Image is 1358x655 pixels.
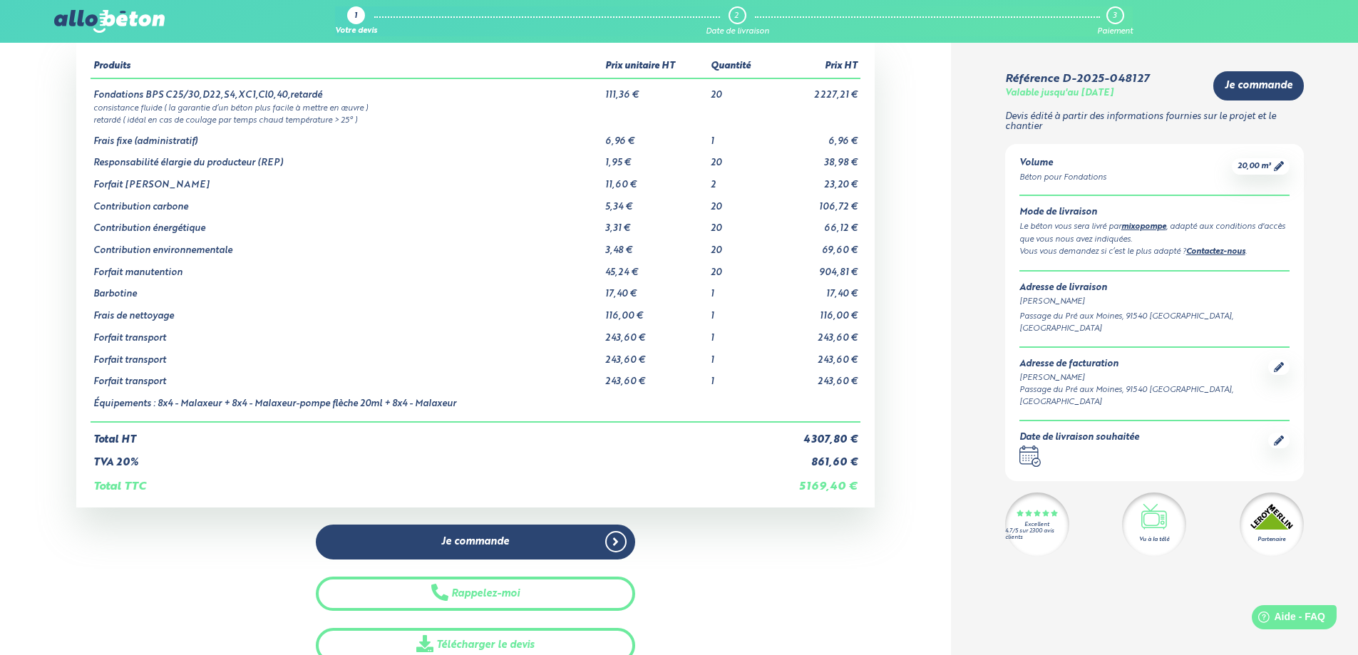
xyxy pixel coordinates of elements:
td: 11,60 € [602,169,707,191]
td: 4 307,80 € [771,422,860,446]
td: 116,00 € [771,300,860,322]
td: 2 [708,169,771,191]
td: 20 [708,147,771,169]
td: Forfait manutention [91,257,603,279]
a: mixopompe [1121,223,1166,231]
td: 6,96 € [771,125,860,148]
div: Le béton vous sera livré par , adapté aux conditions d'accès que vous nous avez indiquées. [1019,221,1290,246]
span: Je commande [441,536,509,548]
div: 3 [1113,11,1116,21]
td: 2 227,21 € [771,78,860,101]
td: 20 [708,78,771,101]
td: Total TTC [91,469,771,493]
th: Produits [91,56,603,78]
td: Contribution carbone [91,191,603,213]
div: Excellent [1024,522,1049,528]
td: Forfait transport [91,344,603,366]
td: Forfait transport [91,322,603,344]
td: 20 [708,212,771,234]
div: Partenaire [1257,535,1285,544]
div: Adresse de livraison [1019,283,1290,294]
td: 243,60 € [771,366,860,388]
td: TVA 20% [91,445,771,469]
td: consistance fluide ( la garantie d’un béton plus facile à mettre en œuvre ) [91,101,860,113]
td: 111,36 € [602,78,707,101]
a: Je commande [1213,71,1304,100]
td: 1 [708,278,771,300]
div: Valable jusqu'au [DATE] [1005,88,1113,99]
button: Rappelez-moi [316,577,635,612]
td: 1 [708,300,771,322]
td: Équipements : 8x4 - Malaxeur + 8x4 - Malaxeur-pompe flèche 20ml + 8x4 - Malaxeur [91,388,603,422]
td: 38,98 € [771,147,860,169]
td: 861,60 € [771,445,860,469]
td: 243,60 € [602,322,707,344]
td: 106,72 € [771,191,860,213]
td: 6,96 € [602,125,707,148]
a: 2 Date de livraison [706,6,769,36]
td: Responsabilité élargie du producteur (REP) [91,147,603,169]
td: 1 [708,125,771,148]
div: Vous vous demandez si c’est le plus adapté ? . [1019,246,1290,259]
td: Frais fixe (administratif) [91,125,603,148]
div: Paiement [1097,27,1133,36]
div: Mode de livraison [1019,207,1290,218]
div: Vu à la télé [1139,535,1169,544]
td: 23,20 € [771,169,860,191]
td: 5 169,40 € [771,469,860,493]
td: retardé ( idéal en cas de coulage par temps chaud température > 25° ) [91,113,860,125]
th: Quantité [708,56,771,78]
td: 66,12 € [771,212,860,234]
div: 2 [734,11,739,21]
div: [PERSON_NAME] [1019,372,1268,384]
td: 904,81 € [771,257,860,279]
div: 4.7/5 sur 2300 avis clients [1005,528,1069,541]
td: 243,60 € [771,344,860,366]
td: 20 [708,257,771,279]
td: Forfait [PERSON_NAME] [91,169,603,191]
td: 243,60 € [602,366,707,388]
td: 20 [708,234,771,257]
td: Barbotine [91,278,603,300]
td: Total HT [91,422,771,446]
div: Béton pour Fondations [1019,172,1106,184]
img: allobéton [54,10,164,33]
div: Passage du Pré aux Moines, 91540 [GEOGRAPHIC_DATA], [GEOGRAPHIC_DATA] [1019,384,1268,408]
a: Je commande [316,525,635,559]
div: Date de livraison [706,27,769,36]
div: [PERSON_NAME] [1019,296,1290,308]
td: 3,48 € [602,234,707,257]
td: 45,24 € [602,257,707,279]
td: 20 [708,191,771,213]
td: Fondations BPS C25/30,D22,S4,XC1,Cl0,40,retardé [91,78,603,101]
div: Votre devis [335,27,377,36]
td: 1 [708,322,771,344]
td: 116,00 € [602,300,707,322]
td: 243,60 € [771,322,860,344]
td: 17,40 € [771,278,860,300]
div: Volume [1019,158,1106,169]
p: Devis édité à partir des informations fournies sur le projet et le chantier [1005,112,1304,133]
a: 3 Paiement [1097,6,1133,36]
td: Forfait transport [91,366,603,388]
span: Je commande [1225,80,1292,92]
th: Prix HT [771,56,860,78]
td: 1 [708,366,771,388]
td: Frais de nettoyage [91,300,603,322]
td: Contribution environnementale [91,234,603,257]
td: 17,40 € [602,278,707,300]
div: Référence D-2025-048127 [1005,73,1149,86]
div: 1 [354,12,357,21]
td: 1,95 € [602,147,707,169]
td: 243,60 € [602,344,707,366]
iframe: Help widget launcher [1231,599,1342,639]
div: Adresse de facturation [1019,359,1268,370]
td: 3,31 € [602,212,707,234]
td: 69,60 € [771,234,860,257]
td: 5,34 € [602,191,707,213]
td: 1 [708,344,771,366]
a: Contactez-nous [1186,248,1245,256]
a: 1 Votre devis [335,6,377,36]
div: Date de livraison souhaitée [1019,433,1139,443]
